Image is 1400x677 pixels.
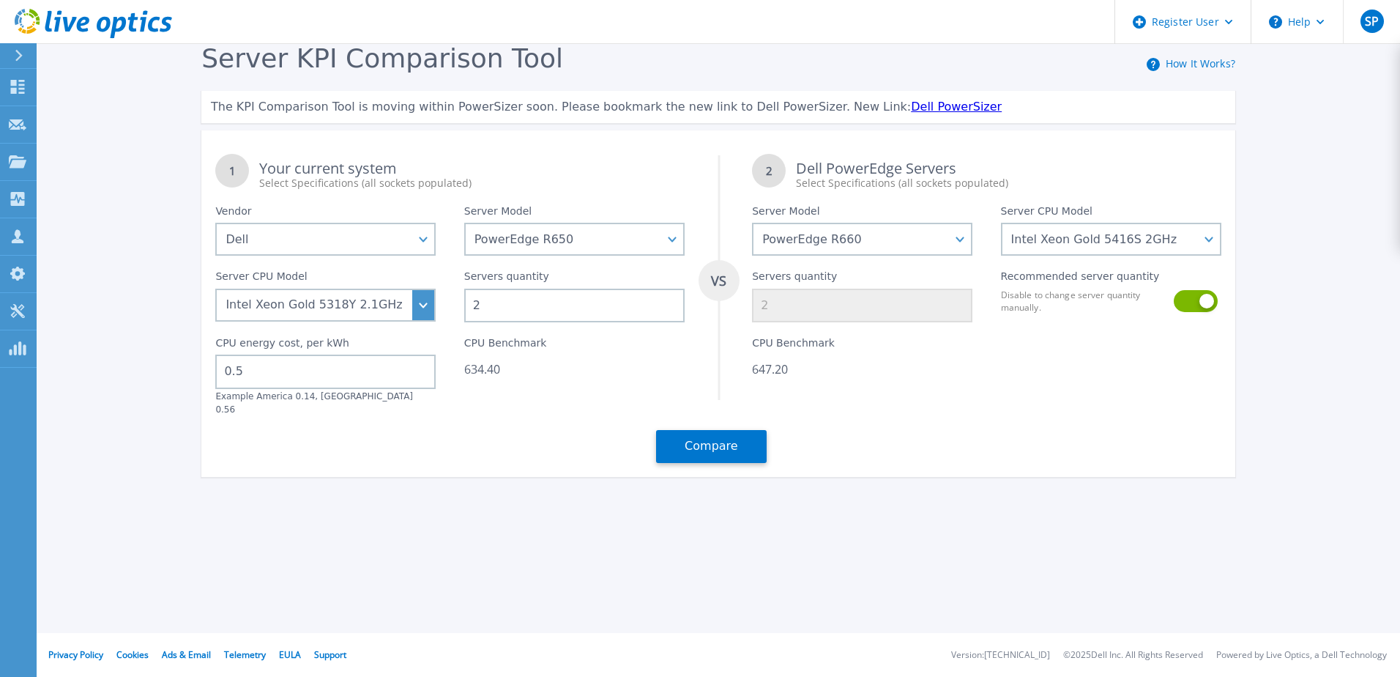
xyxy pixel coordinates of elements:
[911,100,1002,114] a: Dell PowerSizer
[752,337,835,355] label: CPU Benchmark
[796,176,1221,190] div: Select Specifications (all sockets populated)
[215,337,349,355] label: CPU energy cost, per kWh
[752,270,837,288] label: Servers quantity
[162,648,211,661] a: Ads & Email
[752,362,972,377] div: 647.20
[464,362,685,377] div: 634.40
[1001,289,1165,314] label: Disable to change server quantity manually.
[211,100,911,114] span: The KPI Comparison Tool is moving within PowerSizer soon. Please bookmark the new link to Dell Po...
[229,163,236,178] tspan: 1
[215,205,251,223] label: Vendor
[656,430,767,463] button: Compare
[464,270,549,288] label: Servers quantity
[259,176,684,190] div: Select Specifications (all sockets populated)
[1001,270,1160,288] label: Recommended server quantity
[259,161,684,190] div: Your current system
[314,648,346,661] a: Support
[279,648,301,661] a: EULA
[464,205,532,223] label: Server Model
[224,648,266,661] a: Telemetry
[215,391,413,415] label: Example America 0.14, [GEOGRAPHIC_DATA] 0.56
[201,43,563,73] span: Server KPI Comparison Tool
[710,272,726,289] tspan: VS
[1216,651,1387,660] li: Powered by Live Optics, a Dell Technology
[1063,651,1203,660] li: © 2025 Dell Inc. All Rights Reserved
[1166,56,1235,70] a: How It Works?
[215,355,436,388] input: 0.00
[464,337,547,355] label: CPU Benchmark
[116,648,149,661] a: Cookies
[766,163,772,178] tspan: 2
[48,648,103,661] a: Privacy Policy
[1001,205,1092,223] label: Server CPU Model
[1365,15,1379,27] span: SP
[215,270,307,288] label: Server CPU Model
[796,161,1221,190] div: Dell PowerEdge Servers
[752,205,819,223] label: Server Model
[951,651,1050,660] li: Version: [TECHNICAL_ID]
